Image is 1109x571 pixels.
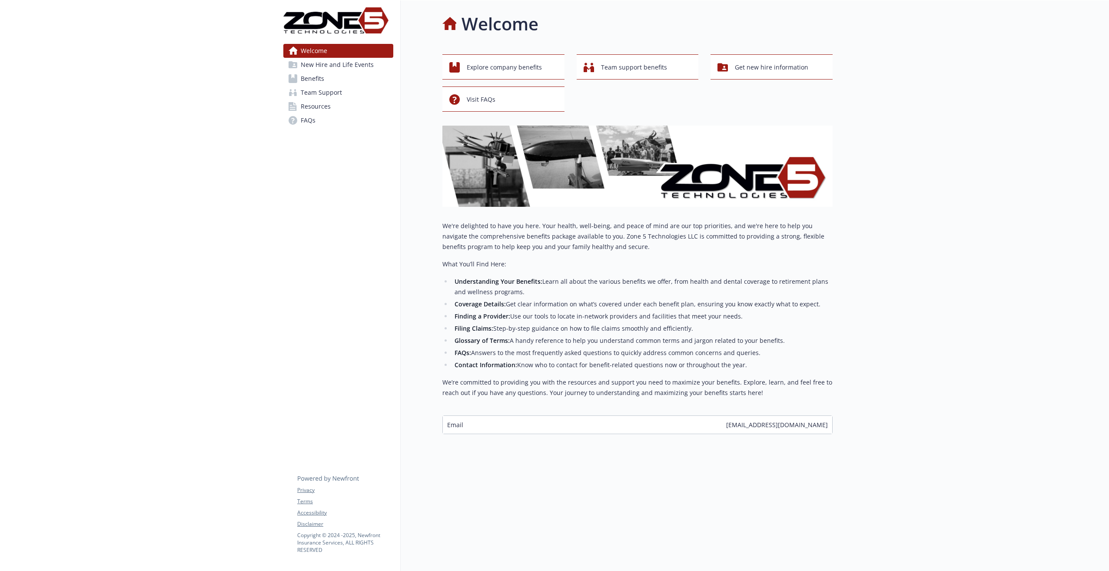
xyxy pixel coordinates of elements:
[297,520,393,528] a: Disclaimer
[301,113,315,127] span: FAQs
[442,54,564,80] button: Explore company benefits
[726,420,828,429] span: [EMAIL_ADDRESS][DOMAIN_NAME]
[601,59,667,76] span: Team support benefits
[452,335,833,346] li: A handy reference to help you understand common terms and jargon related to your benefits.
[452,360,833,370] li: Know who to contact for benefit-related questions now or throughout the year.
[301,86,342,100] span: Team Support
[462,11,538,37] h1: Welcome
[301,44,327,58] span: Welcome
[283,100,393,113] a: Resources
[297,486,393,494] a: Privacy
[455,349,471,357] strong: FAQs:
[452,276,833,297] li: Learn all about the various benefits we offer, from health and dental coverage to retirement plan...
[283,86,393,100] a: Team Support
[711,54,833,80] button: Get new hire information
[297,509,393,517] a: Accessibility
[455,324,493,332] strong: Filing Claims:
[455,277,542,285] strong: Understanding Your Benefits:
[452,348,833,358] li: Answers to the most frequently asked questions to quickly address common concerns and queries.
[442,377,833,398] p: We’re committed to providing you with the resources and support you need to maximize your benefit...
[455,312,510,320] strong: Finding a Provider:
[452,299,833,309] li: Get clear information on what’s covered under each benefit plan, ensuring you know exactly what t...
[442,221,833,252] p: We're delighted to have you here. Your health, well-being, and peace of mind are our top prioriti...
[283,72,393,86] a: Benefits
[297,498,393,505] a: Terms
[467,91,495,108] span: Visit FAQs
[442,86,564,112] button: Visit FAQs
[455,361,517,369] strong: Contact Information:
[283,113,393,127] a: FAQs
[455,300,506,308] strong: Coverage Details:
[467,59,542,76] span: Explore company benefits
[577,54,699,80] button: Team support benefits
[735,59,808,76] span: Get new hire information
[442,126,833,207] img: overview page banner
[301,100,331,113] span: Resources
[452,311,833,322] li: Use our tools to locate in-network providers and facilities that meet your needs.
[283,44,393,58] a: Welcome
[301,72,324,86] span: Benefits
[297,531,393,554] p: Copyright © 2024 - 2025 , Newfront Insurance Services, ALL RIGHTS RESERVED
[447,420,463,429] span: Email
[452,323,833,334] li: Step-by-step guidance on how to file claims smoothly and efficiently.
[283,58,393,72] a: New Hire and Life Events
[301,58,374,72] span: New Hire and Life Events
[442,259,833,269] p: What You’ll Find Here:
[455,336,510,345] strong: Glossary of Terms:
